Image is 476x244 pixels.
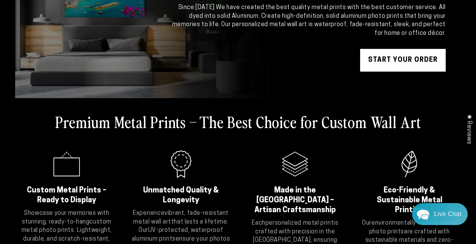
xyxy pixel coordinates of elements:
[412,203,468,225] div: Chat widget toggle
[462,108,476,150] div: Click to open Judge.me floating reviews tab
[171,3,446,38] div: Since [DATE] We have created the best quality metal prints with the best customer service. All dy...
[253,186,337,215] h2: Made in the [GEOGRAPHIC_DATA] – Artisan Craftsmanship
[434,203,462,225] div: Contact Us Directly
[25,186,109,205] h2: Custom Metal Prints – Ready to Display
[360,49,446,72] a: START YOUR Order
[132,227,223,242] strong: UV-protected, waterproof aluminum prints
[139,186,223,205] h2: Unmatched Quality & Longevity
[265,220,334,226] strong: personalized metal print
[367,186,451,215] h2: Eco-Friendly & Sustainable Metal Printing
[133,210,229,225] strong: vibrant, fade-resistant metal wall art
[369,220,457,235] strong: environmentally friendly metal photo prints
[55,112,421,131] h2: Premium Metal Prints – The Best Choice for Custom Wall Art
